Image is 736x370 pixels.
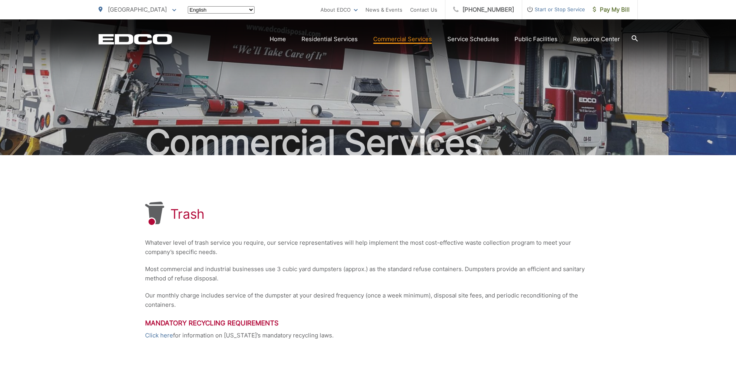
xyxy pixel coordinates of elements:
[365,5,402,14] a: News & Events
[593,5,630,14] span: Pay My Bill
[145,265,591,283] p: Most commercial and industrial businesses use 3 cubic yard dumpsters (approx.) as the standard re...
[573,35,620,44] a: Resource Center
[145,319,591,327] h3: Mandatory Recycling Requirements
[108,6,167,13] span: [GEOGRAPHIC_DATA]
[188,6,255,14] select: Select a language
[447,35,499,44] a: Service Schedules
[301,35,358,44] a: Residential Services
[145,331,591,340] p: for information on [US_STATE]’s mandatory recycling laws.
[514,35,558,44] a: Public Facilities
[170,206,205,222] h1: Trash
[320,5,358,14] a: About EDCO
[270,35,286,44] a: Home
[373,35,432,44] a: Commercial Services
[99,123,638,162] h2: Commercial Services
[145,331,173,340] a: Click here
[145,291,591,309] p: Our monthly charge includes service of the dumpster at your desired frequency (once a week minimu...
[410,5,437,14] a: Contact Us
[99,34,172,45] a: EDCD logo. Return to the homepage.
[145,238,591,257] p: Whatever level of trash service you require, our service representatives will help implement the ...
